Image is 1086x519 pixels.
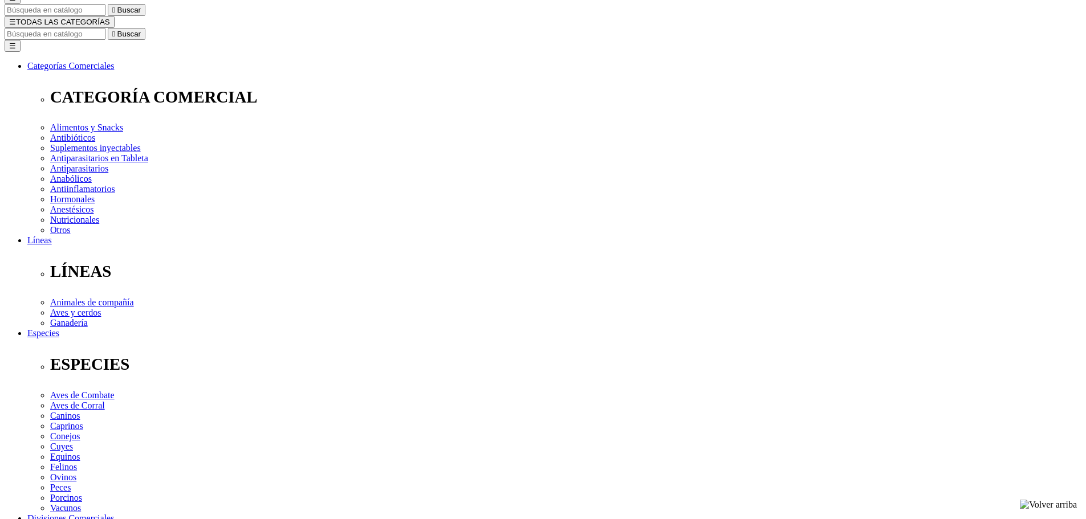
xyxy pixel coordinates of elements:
button: ☰ [5,40,21,52]
span: Buscar [117,30,141,38]
img: Volver arriba [1020,500,1077,510]
button:  Buscar [108,4,145,16]
a: Ganadería [50,318,88,328]
input: Buscar [5,28,105,40]
span: ☰ [9,18,16,26]
a: Alimentos y Snacks [50,122,123,132]
iframe: Brevo live chat [6,395,197,513]
input: Buscar [5,4,105,16]
a: Líneas [27,235,52,245]
a: Categorías Comerciales [27,61,114,71]
p: CATEGORÍA COMERCIAL [50,88,1081,107]
a: Anabólicos [50,174,92,183]
a: Suplementos inyectables [50,143,141,153]
a: Hormonales [50,194,95,204]
a: Otros [50,225,71,235]
p: ESPECIES [50,355,1081,374]
span: Buscar [117,6,141,14]
a: Nutricionales [50,215,99,224]
a: Antiparasitarios en Tableta [50,153,148,163]
a: Aves de Combate [50,390,115,400]
button:  Buscar [108,28,145,40]
p: LÍNEAS [50,262,1081,281]
a: Aves y cerdos [50,308,101,317]
a: Especies [27,328,59,338]
a: Animales de compañía [50,297,134,307]
a: Antiinflamatorios [50,184,115,194]
i:  [112,30,115,38]
i:  [112,6,115,14]
a: Antibióticos [50,133,95,142]
button: ☰TODAS LAS CATEGORÍAS [5,16,115,28]
a: Anestésicos [50,205,93,214]
a: Antiparasitarios [50,164,108,173]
